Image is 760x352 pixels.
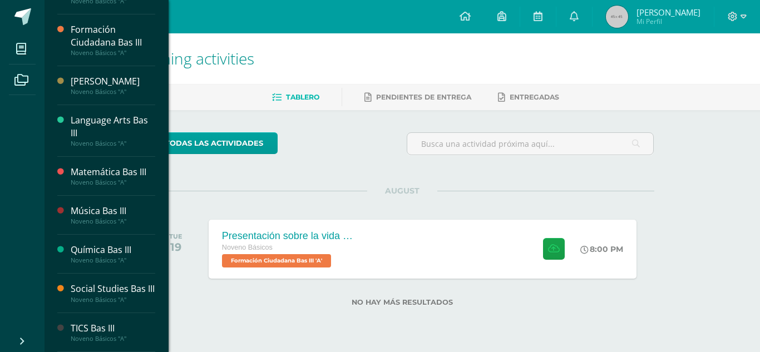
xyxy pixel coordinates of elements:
div: [PERSON_NAME] [71,75,155,88]
span: AUGUST [367,186,437,196]
a: Formación Ciudadana Bas IIINoveno Básicos "A" [71,23,155,57]
a: todas las Actividades [151,132,278,154]
div: Música Bas III [71,205,155,217]
a: Música Bas IIINoveno Básicos "A" [71,205,155,225]
div: 8:00 PM [580,244,623,254]
a: Language Arts Bas IIINoveno Básicos "A" [71,114,155,147]
div: Social Studies Bas III [71,282,155,295]
div: Química Bas III [71,244,155,256]
a: [PERSON_NAME]Noveno Básicos "A" [71,75,155,96]
label: No hay más resultados [151,298,654,306]
span: Entregadas [510,93,559,101]
div: Noveno Básicos "A" [71,217,155,225]
span: Formación Ciudadana Bas III 'A' [222,254,331,267]
span: Pendientes de entrega [376,93,471,101]
div: Noveno Básicos "A" [71,179,155,186]
div: Noveno Básicos "A" [71,296,155,304]
div: Noveno Básicos "A" [71,335,155,343]
div: Noveno Básicos "A" [71,256,155,264]
img: 45x45 [606,6,628,28]
span: Tablero [286,93,319,101]
span: Noveno Básicos [222,244,273,251]
a: Matemática Bas IIINoveno Básicos "A" [71,166,155,186]
a: Social Studies Bas IIINoveno Básicos "A" [71,282,155,303]
div: Matemática Bas III [71,166,155,179]
div: Presentación sobre la vida del General [PERSON_NAME]. [222,230,356,242]
div: TUE [169,232,182,240]
div: Noveno Básicos "A" [71,88,155,96]
div: Language Arts Bas III [71,114,155,140]
div: TICS Bas III [71,322,155,335]
div: Noveno Básicos "A" [71,140,155,147]
input: Busca una actividad próxima aquí... [407,133,654,155]
span: Mi Perfil [636,17,700,26]
div: 19 [169,240,182,254]
a: Entregadas [498,88,559,106]
a: Tablero [272,88,319,106]
div: Formación Ciudadana Bas III [71,23,155,49]
a: TICS Bas IIINoveno Básicos "A" [71,322,155,343]
a: Química Bas IIINoveno Básicos "A" [71,244,155,264]
a: Pendientes de entrega [364,88,471,106]
div: Noveno Básicos "A" [71,49,155,57]
span: [PERSON_NAME] [636,7,700,18]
